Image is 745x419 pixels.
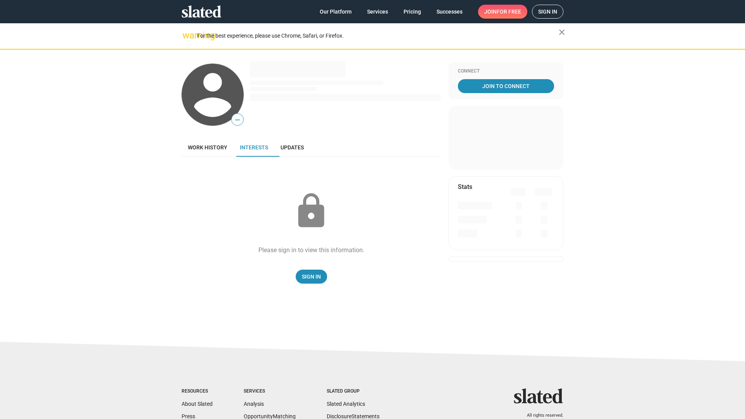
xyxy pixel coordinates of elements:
[478,5,527,19] a: Joinfor free
[397,5,427,19] a: Pricing
[538,5,557,18] span: Sign in
[367,5,388,19] span: Services
[532,5,563,19] a: Sign in
[484,5,521,19] span: Join
[296,270,327,284] a: Sign In
[292,192,331,230] mat-icon: lock
[240,144,268,151] span: Interests
[430,5,469,19] a: Successes
[327,388,379,395] div: Slated Group
[458,68,554,74] div: Connect
[244,401,264,407] a: Analysis
[404,5,421,19] span: Pricing
[244,388,296,395] div: Services
[497,5,521,19] span: for free
[182,388,213,395] div: Resources
[182,31,192,40] mat-icon: warning
[314,5,358,19] a: Our Platform
[320,5,352,19] span: Our Platform
[197,31,559,41] div: For the best experience, please use Chrome, Safari, or Firefox.
[327,401,365,407] a: Slated Analytics
[258,246,364,254] div: Please sign in to view this information.
[459,79,553,93] span: Join To Connect
[274,138,310,157] a: Updates
[232,115,243,125] span: —
[281,144,304,151] span: Updates
[458,79,554,93] a: Join To Connect
[302,270,321,284] span: Sign In
[188,144,227,151] span: Work history
[182,138,234,157] a: Work history
[234,138,274,157] a: Interests
[557,28,567,37] mat-icon: close
[437,5,463,19] span: Successes
[182,401,213,407] a: About Slated
[458,183,472,191] mat-card-title: Stats
[361,5,394,19] a: Services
